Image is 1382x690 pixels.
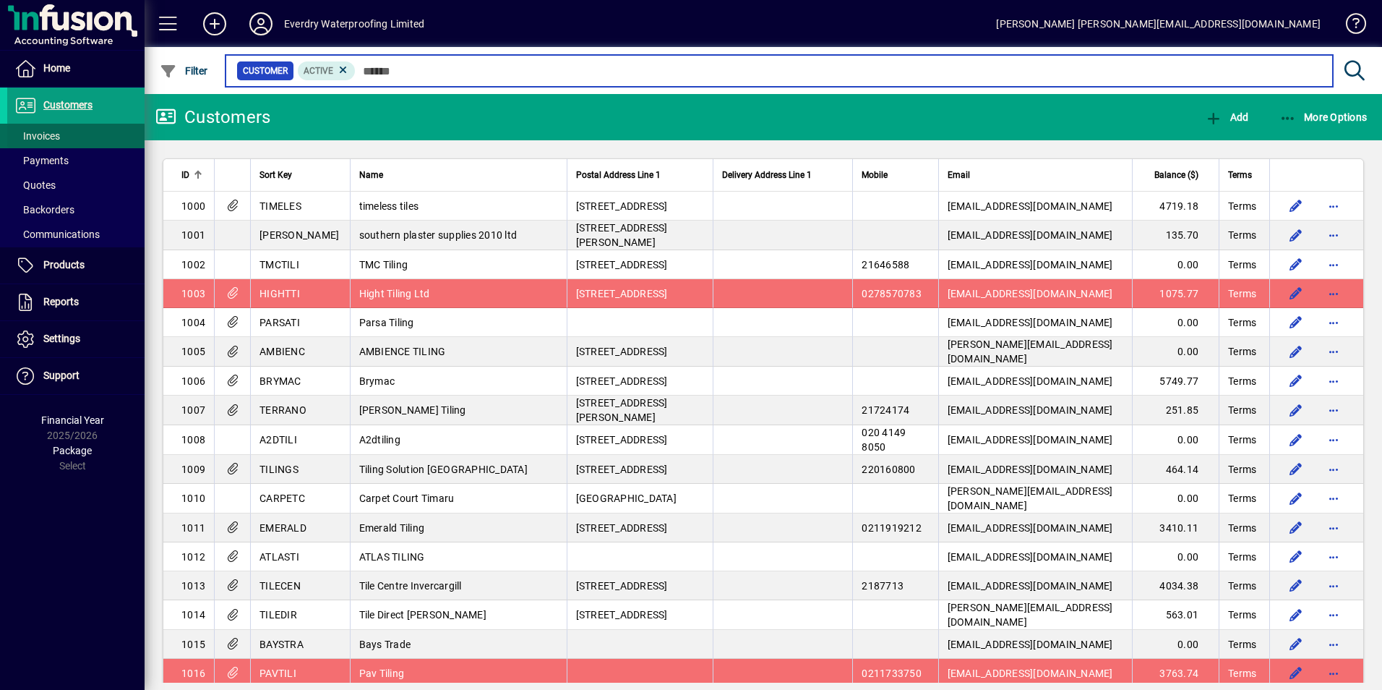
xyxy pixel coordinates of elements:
td: 0.00 [1132,337,1219,367]
button: More options [1322,399,1345,422]
span: TILEDIR [259,609,297,621]
span: Terms [1228,637,1256,652]
span: Communications [14,229,100,240]
span: 220160800 [862,464,915,475]
span: 1007 [181,404,205,416]
button: More options [1322,487,1345,510]
span: Hight Tiling Ltd [359,288,430,299]
button: Add [192,11,238,37]
span: ATLASTI [259,551,299,563]
span: Terms [1228,286,1256,301]
a: Support [7,358,145,394]
td: 0.00 [1132,484,1219,514]
div: Email [948,167,1123,183]
span: Backorders [14,204,74,216]
button: More Options [1276,104,1371,130]
button: More options [1322,516,1345,540]
span: 1004 [181,317,205,328]
button: More options [1322,574,1345,597]
span: Terms [1228,228,1256,242]
button: Edit [1284,545,1308,568]
span: A2dtiling [359,434,400,446]
span: BAYSTRA [259,639,304,650]
span: Tiling Solution [GEOGRAPHIC_DATA] [359,464,528,475]
span: ATLAS TILING [359,551,425,563]
div: Name [359,167,558,183]
span: Emerald Tiling [359,522,425,534]
span: [STREET_ADDRESS][PERSON_NAME] [576,397,668,423]
span: [GEOGRAPHIC_DATA] [576,493,677,504]
button: More options [1322,662,1345,685]
button: Edit [1284,223,1308,247]
span: Filter [160,65,208,77]
td: 3410.11 [1132,514,1219,542]
button: More options [1322,340,1345,363]
span: TMCTILI [259,259,299,271]
span: EMERALD [259,522,306,534]
td: 0.00 [1132,250,1219,279]
span: Balance ($) [1154,167,1198,183]
button: More options [1322,195,1345,218]
span: [EMAIL_ADDRESS][DOMAIN_NAME] [948,375,1113,387]
div: ID [181,167,205,183]
td: 0.00 [1132,542,1219,571]
span: AMBIENC [259,346,305,357]
span: TERRANO [259,404,306,416]
td: 3763.74 [1132,659,1219,688]
button: More options [1322,223,1345,247]
span: Parsa Tiling [359,317,414,328]
span: [EMAIL_ADDRESS][DOMAIN_NAME] [948,551,1113,563]
span: TILECEN [259,580,301,592]
span: Pav Tiling [359,668,405,679]
button: Edit [1284,633,1308,656]
span: Home [43,62,70,74]
td: 135.70 [1132,221,1219,250]
span: Mobile [862,167,888,183]
span: [PERSON_NAME][EMAIL_ADDRESS][DOMAIN_NAME] [948,602,1113,628]
span: 1010 [181,493,205,504]
button: Edit [1284,487,1308,510]
button: More options [1322,458,1345,481]
a: Reports [7,284,145,320]
button: Edit [1284,195,1308,218]
span: HIGHTTI [259,288,300,299]
span: 0211919212 [862,522,922,534]
span: Terms [1228,608,1256,622]
a: Invoices [7,124,145,148]
span: [EMAIL_ADDRESS][DOMAIN_NAME] [948,229,1113,241]
button: Edit [1284,662,1308,685]
span: [STREET_ADDRESS] [576,200,668,212]
button: Edit [1284,340,1308,363]
span: Terms [1228,257,1256,272]
td: 0.00 [1132,630,1219,659]
span: Terms [1228,521,1256,535]
button: Edit [1284,603,1308,626]
span: TILINGS [259,464,299,475]
span: 1005 [181,346,205,357]
span: AMBIENCE TILING [359,346,446,357]
span: TMC Tiling [359,259,408,271]
span: [EMAIL_ADDRESS][DOMAIN_NAME] [948,434,1113,446]
a: Home [7,51,145,87]
span: 1002 [181,259,205,271]
span: Quotes [14,179,56,191]
span: [EMAIL_ADDRESS][DOMAIN_NAME] [948,580,1113,592]
td: 4719.18 [1132,192,1219,221]
span: 020 4149 8050 [862,427,906,453]
span: Terms [1228,344,1256,359]
span: Carpet Court Timaru [359,493,455,504]
span: Financial Year [41,414,104,426]
mat-chip: Activation Status: Active [298,61,356,80]
span: timeless tiles [359,200,419,212]
span: Invoices [14,130,60,142]
div: [PERSON_NAME] [PERSON_NAME][EMAIL_ADDRESS][DOMAIN_NAME] [996,12,1321,35]
span: Active [304,66,333,76]
span: Terms [1228,491,1256,506]
span: Package [53,445,92,456]
span: PARSATI [259,317,300,328]
span: [PERSON_NAME][EMAIL_ADDRESS][DOMAIN_NAME] [948,485,1113,511]
span: [STREET_ADDRESS] [576,346,668,357]
span: [EMAIL_ADDRESS][DOMAIN_NAME] [948,259,1113,271]
span: Bays Trade [359,639,411,650]
span: 21646588 [862,259,909,271]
